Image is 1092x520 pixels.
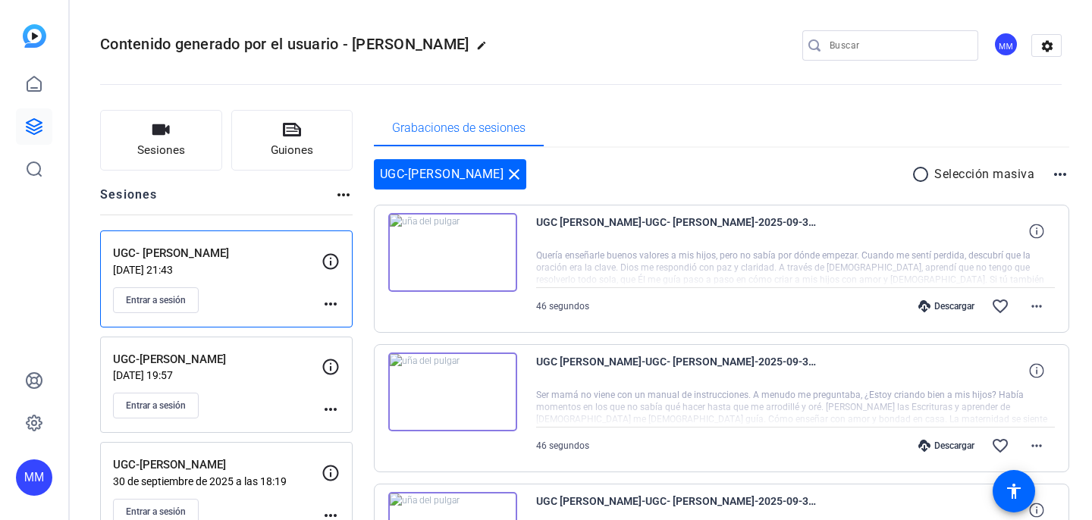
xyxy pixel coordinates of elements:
font: Contenido generado por el usuario - [PERSON_NAME] [100,35,469,53]
font: [DATE] 21:43 [113,264,173,276]
mat-icon: favorite_border [991,297,1009,315]
mat-icon: more_horiz [1028,437,1046,455]
font: Grabaciones de sesiones [392,121,526,135]
font: [DATE] 19:57 [113,369,173,381]
font: UGC-[PERSON_NAME] [113,458,226,471]
mat-icon: close [505,165,523,183]
mat-icon: edit [476,40,494,58]
mat-icon: more_horiz [322,400,340,418]
img: uña del pulgar [388,352,517,431]
mat-icon: radio_button_unchecked [912,165,934,183]
font: MM [24,471,45,484]
font: Entrar a sesión [126,295,186,305]
font: Descargar [934,301,974,312]
font: Guiones [271,143,313,157]
font: UGC [PERSON_NAME]-UGC- [PERSON_NAME]-2025-09-30-22-12-50-218-0 [536,356,894,368]
input: Buscar [830,36,966,55]
font: UGC [PERSON_NAME]-UGC- [PERSON_NAME]-2025-09-30-22-11-42-035-0 [536,495,894,507]
font: Entrar a sesión [126,506,186,517]
mat-icon: more_horiz [322,295,340,313]
font: 30 de septiembre de 2025 a las 18:19 [113,475,287,487]
img: blue-gradient.svg [23,24,46,48]
mat-icon: more_horiz [1028,297,1046,315]
font: Descargar [934,440,974,451]
font: 46 segundos [536,440,589,451]
mat-icon: settings [1032,35,1062,58]
font: Entrar a sesión [126,400,186,411]
mat-icon: more_horiz [1051,165,1069,183]
font: Selección masiva [934,167,1034,181]
mat-icon: favorite_border [991,437,1009,455]
font: UGC-[PERSON_NAME] [113,352,226,366]
button: Entrar a sesión [113,393,199,418]
font: UGC [PERSON_NAME]-UGC- [PERSON_NAME]-2025-09-30-22-17-07-168-0 [536,216,894,228]
mat-icon: accessibility [1005,482,1023,500]
font: MM [999,42,1013,51]
font: Sesiones [100,187,158,202]
font: UGC- [PERSON_NAME] [113,246,229,260]
button: Guiones [231,110,353,171]
img: uña del pulgar [388,213,517,292]
button: Sesiones [100,110,222,171]
font: 46 segundos [536,301,589,312]
font: UGC-[PERSON_NAME] [380,167,504,181]
mat-icon: more_horiz [334,186,353,204]
font: Sesiones [137,143,185,157]
button: Entrar a sesión [113,287,199,313]
ngx-avatar: Melodía Meija [993,32,1020,58]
